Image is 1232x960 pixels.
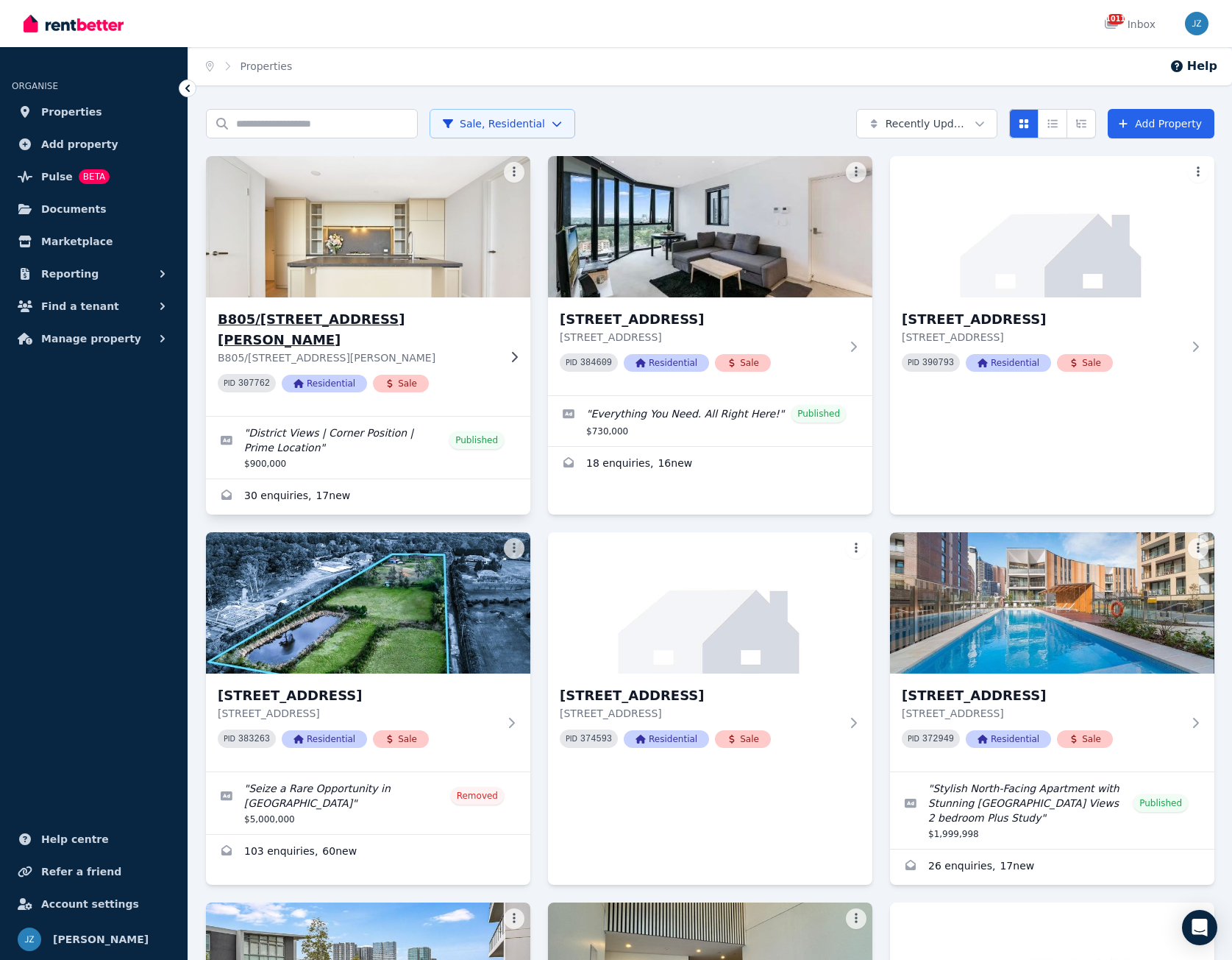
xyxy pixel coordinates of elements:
button: More options [846,162,866,183]
h3: [STREET_ADDRESS] [560,309,840,330]
code: 390793 [922,358,954,368]
button: Recently Updated [856,109,997,138]
a: Documents [12,194,176,224]
a: 1803/45 Macquarie St, Parramatta[STREET_ADDRESS][STREET_ADDRESS]PID 390793ResidentialSale [890,156,1214,395]
h3: [STREET_ADDRESS] [902,685,1182,706]
a: Add property [12,130,176,159]
h3: B805/[STREET_ADDRESS][PERSON_NAME] [218,309,498,350]
a: Help centre [12,825,176,854]
a: Properties [241,60,293,72]
a: B805/139 Herring Road, Macquarie ParkB805/[STREET_ADDRESS][PERSON_NAME]B805/[STREET_ADDRESS][PERS... [206,156,530,416]
a: Enquiries for 45 Macquarie St, Parramatta [548,447,872,482]
button: More options [846,538,866,559]
a: 1707/82 Hay St, Haymarket[STREET_ADDRESS][STREET_ADDRESS]PID 372949ResidentialSale [890,532,1214,772]
nav: Breadcrumb [188,47,310,85]
span: Sale, Residential [442,116,545,131]
span: Sale [715,730,771,748]
img: 2 Paddock St, Lidcombe [548,532,872,674]
a: Edit listing: Seize a Rare Opportunity in Dural [206,772,530,834]
button: More options [504,908,524,929]
p: [STREET_ADDRESS] [218,706,498,721]
span: Properties [41,103,102,121]
small: PID [566,735,577,743]
a: 45 Macquarie St, Parramatta[STREET_ADDRESS][STREET_ADDRESS]PID 384609ResidentialSale [548,156,872,395]
span: Add property [41,135,118,153]
span: [PERSON_NAME] [53,931,149,948]
h3: [STREET_ADDRESS] [560,685,840,706]
small: PID [908,359,919,367]
p: [STREET_ADDRESS] [560,330,840,345]
span: Sale [373,730,429,748]
code: 374593 [580,734,612,744]
span: Find a tenant [41,297,119,315]
img: 1049 Old Northern Rd, Dural [206,532,530,674]
button: Manage property [12,324,176,353]
code: 372949 [922,734,954,744]
a: PulseBETA [12,162,176,191]
code: 307762 [238,378,270,389]
span: BETA [79,169,110,184]
a: Edit listing: Stylish North-Facing Apartment with Stunning Darling Harbour & City Views 2 bedroom... [890,772,1214,849]
span: Residential [966,354,1051,372]
span: Sale [1057,730,1113,748]
a: Add Property [1108,109,1214,138]
span: ORGANISE [12,81,58,91]
div: View options [1009,109,1096,138]
button: More options [504,538,524,559]
a: Account settings [12,889,176,919]
span: Refer a friend [41,863,121,880]
a: 1049 Old Northern Rd, Dural[STREET_ADDRESS][STREET_ADDRESS]PID 383263ResidentialSale [206,532,530,772]
p: [STREET_ADDRESS] [902,706,1182,721]
a: Refer a friend [12,857,176,886]
span: Reporting [41,265,99,283]
span: Residential [624,354,709,372]
div: Inbox [1104,17,1156,32]
button: More options [504,162,524,183]
a: Enquiries for B805/139 Herring Road, Macquarie Park [206,479,530,515]
img: 45 Macquarie St, Parramatta [548,156,872,297]
button: Compact list view [1038,109,1067,138]
div: Open Intercom Messenger [1182,910,1217,945]
button: Find a tenant [12,292,176,321]
img: Jing Zhao [1185,12,1208,35]
span: 1011 [1107,14,1125,24]
span: Residential [966,730,1051,748]
a: Properties [12,97,176,127]
button: Help [1169,57,1217,75]
p: B805/[STREET_ADDRESS][PERSON_NAME] [218,350,498,365]
h3: [STREET_ADDRESS] [902,309,1182,330]
img: RentBetter [24,13,124,35]
p: [STREET_ADDRESS] [560,706,840,721]
span: Residential [624,730,709,748]
button: Card view [1009,109,1039,138]
span: Account settings [41,895,139,913]
button: More options [1188,162,1208,183]
img: Jing Zhao [18,928,41,951]
h3: [STREET_ADDRESS] [218,685,498,706]
button: More options [1188,908,1208,929]
small: PID [566,359,577,367]
a: Marketplace [12,227,176,256]
a: Enquiries for 1049 Old Northern Rd, Dural [206,835,530,870]
span: Manage property [41,330,141,347]
p: [STREET_ADDRESS] [902,330,1182,345]
a: Edit listing: Everything You Need. All Right Here! [548,396,872,446]
a: 2 Paddock St, Lidcombe[STREET_ADDRESS][STREET_ADDRESS]PID 374593ResidentialSale [548,532,872,772]
span: Residential [282,730,367,748]
small: PID [224,379,235,387]
button: More options [1188,538,1208,559]
button: Reporting [12,259,176,289]
span: Sale [373,375,429,392]
small: PID [224,735,235,743]
img: 1707/82 Hay St, Haymarket [890,532,1214,674]
button: Sale, Residential [430,109,575,138]
span: Help centre [41,830,109,848]
code: 384609 [580,358,612,368]
a: Enquiries for 1707/82 Hay St, Haymarket [890,850,1214,885]
img: B805/139 Herring Road, Macquarie Park [198,152,538,301]
span: Sale [715,354,771,372]
span: Residential [282,375,367,392]
button: More options [846,908,866,929]
a: Edit listing: District Views | Corner Position | Prime Location [206,417,530,479]
small: PID [908,735,919,743]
